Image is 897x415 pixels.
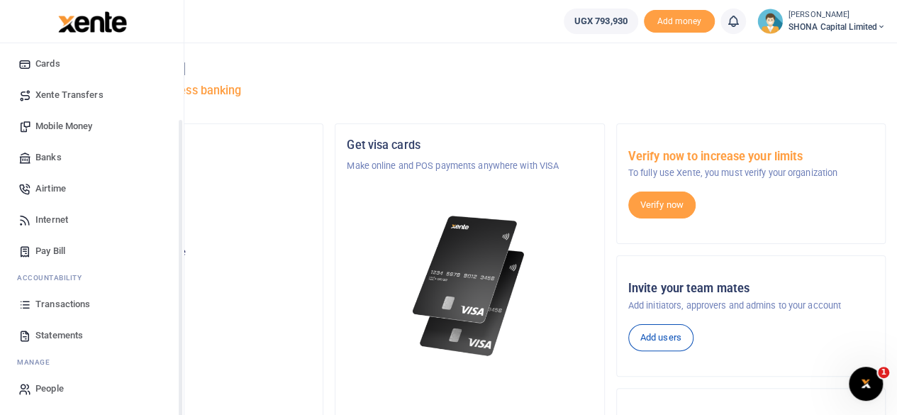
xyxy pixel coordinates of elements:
[564,9,638,34] a: UGX 793,930
[11,111,172,142] a: Mobile Money
[11,236,172,267] a: Pay Bill
[66,263,311,277] h5: UGX 793,930
[35,182,66,196] span: Airtime
[11,289,172,320] a: Transactions
[347,159,592,173] p: Make online and POS payments anywhere with VISA
[35,328,83,343] span: Statements
[408,207,531,365] img: xente-_physical_cards.png
[347,138,592,153] h5: Get visa cards
[849,367,883,401] iframe: Intercom live chat
[66,138,311,153] h5: Organization
[11,173,172,204] a: Airtime
[644,15,715,26] a: Add money
[11,204,172,236] a: Internet
[11,320,172,351] a: Statements
[35,119,92,133] span: Mobile Money
[628,166,874,180] p: To fully use Xente, you must verify your organization
[628,192,696,218] a: Verify now
[11,48,172,79] a: Cards
[11,267,172,289] li: Ac
[757,9,783,34] img: profile-user
[66,159,311,173] p: SHONA GROUP
[35,382,64,396] span: People
[35,150,62,165] span: Banks
[628,324,693,351] a: Add users
[789,21,886,33] span: SHONA Capital Limited
[11,79,172,111] a: Xente Transfers
[11,351,172,373] li: M
[628,282,874,296] h5: Invite your team mates
[66,214,311,228] p: SHONA Capital Limited
[35,297,90,311] span: Transactions
[757,9,886,34] a: profile-user [PERSON_NAME] SHONA Capital Limited
[558,9,644,34] li: Wallet ballance
[628,150,874,164] h5: Verify now to increase your limits
[54,84,886,98] h5: Welcome to better business banking
[628,299,874,313] p: Add initiators, approvers and admins to your account
[35,213,68,227] span: Internet
[878,367,889,378] span: 1
[574,14,628,28] span: UGX 793,930
[11,373,172,404] a: People
[66,193,311,207] h5: Account
[644,10,715,33] span: Add money
[35,88,104,102] span: Xente Transfers
[66,245,311,260] p: Your current account balance
[54,61,886,77] h4: Hello [PERSON_NAME]
[57,16,127,26] a: logo-small logo-large logo-large
[35,244,65,258] span: Pay Bill
[28,272,82,283] span: countability
[35,57,60,71] span: Cards
[11,142,172,173] a: Banks
[644,10,715,33] li: Toup your wallet
[58,11,127,33] img: logo-large
[789,9,886,21] small: [PERSON_NAME]
[24,357,50,367] span: anage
